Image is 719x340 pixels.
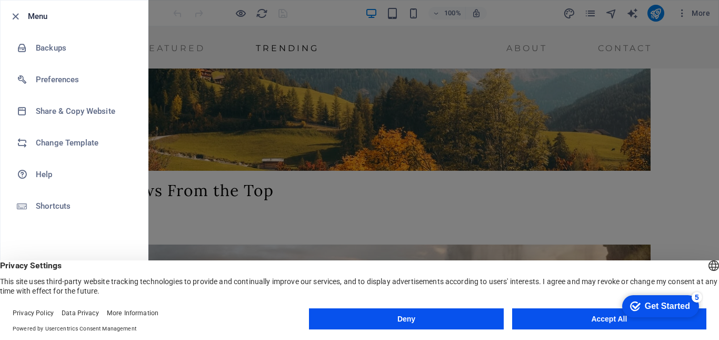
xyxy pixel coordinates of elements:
div: 5 [78,2,88,13]
h6: Shortcuts [36,200,133,212]
h6: Menu [28,10,139,23]
h6: Change Template [36,137,133,149]
a: Help [1,159,148,190]
div: Get Started 5 items remaining, 0% complete [8,5,85,27]
h6: Help [36,168,133,181]
div: Get Started [31,12,76,21]
h6: Preferences [36,73,133,86]
h6: Share & Copy Website [36,105,133,118]
h6: Backups [36,42,133,54]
